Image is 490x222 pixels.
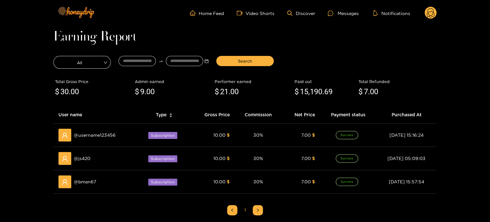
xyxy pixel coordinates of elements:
div: Admin earned [135,78,211,85]
span: $ [312,133,315,137]
li: Next Page [253,205,263,215]
div: Performer earned [215,78,291,85]
a: 1 [240,205,250,215]
span: to [158,59,163,64]
th: Commission [235,106,282,124]
span: @ bman67 [74,178,96,185]
span: left [230,208,234,212]
span: $ [295,86,299,98]
span: Success [336,178,358,186]
th: Net Price [282,106,320,124]
div: Paid out [295,78,355,85]
span: .00 [228,87,239,96]
span: [DATE] 15:57:54 [389,179,424,184]
span: 10.00 [213,133,226,137]
span: user [62,156,68,162]
span: Subscription [148,155,177,162]
div: Messages [328,10,358,17]
span: .00 [144,87,155,96]
button: left [227,205,237,215]
span: Search [238,58,252,64]
span: 7.00 [301,179,311,184]
a: Video Shorts [237,10,274,16]
th: Gross Price [190,106,235,124]
span: caret-down [169,115,172,118]
span: .00 [69,87,79,96]
h1: Earning Report [53,33,437,42]
span: Subscription [148,179,177,186]
div: Total Refunded [358,78,435,85]
span: right [256,208,260,212]
span: $ [227,179,230,184]
span: 21 [220,87,228,96]
span: 10.00 [213,156,226,161]
th: User name [53,106,138,124]
span: $ [358,86,363,98]
span: @ username123456 [74,132,116,139]
span: .00 [368,87,378,96]
span: 10.00 [213,179,226,184]
span: $ [55,86,59,98]
span: caret-up [169,112,172,116]
span: [DATE] 15:16:24 [389,133,424,137]
a: Home Feed [190,10,224,16]
span: 30 % [253,156,263,161]
span: @ js420 [74,155,90,162]
span: 30 % [253,133,263,137]
span: user [62,132,68,139]
span: Subscription [148,132,177,139]
span: $ [312,156,315,161]
div: Total Gross Price [55,78,132,85]
th: Purchased At [376,106,437,124]
span: $ [227,156,230,161]
span: [DATE] 05:09:03 [387,156,425,161]
span: Success [336,131,358,139]
button: Search [216,56,274,66]
span: 30 % [253,179,263,184]
span: 15,190 [300,87,322,96]
button: Notifications [371,10,412,16]
span: swap-right [158,59,163,64]
span: 30 [60,87,69,96]
li: Previous Page [227,205,237,215]
span: $ [135,86,139,98]
span: user [62,179,68,185]
span: home [190,10,199,16]
span: 7.00 [301,156,311,161]
span: 7.00 [301,133,311,137]
span: $ [227,133,230,137]
th: Payment status [320,106,376,124]
button: right [253,205,263,215]
span: $ [312,179,315,184]
span: $ [215,86,219,98]
span: 7 [364,87,368,96]
span: Type [156,111,166,118]
span: 9 [140,87,144,96]
span: All [54,58,111,67]
span: video-camera [237,10,246,16]
li: 1 [240,205,250,215]
a: Discover [287,11,315,16]
span: .69 [322,87,333,96]
span: Success [336,154,358,163]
